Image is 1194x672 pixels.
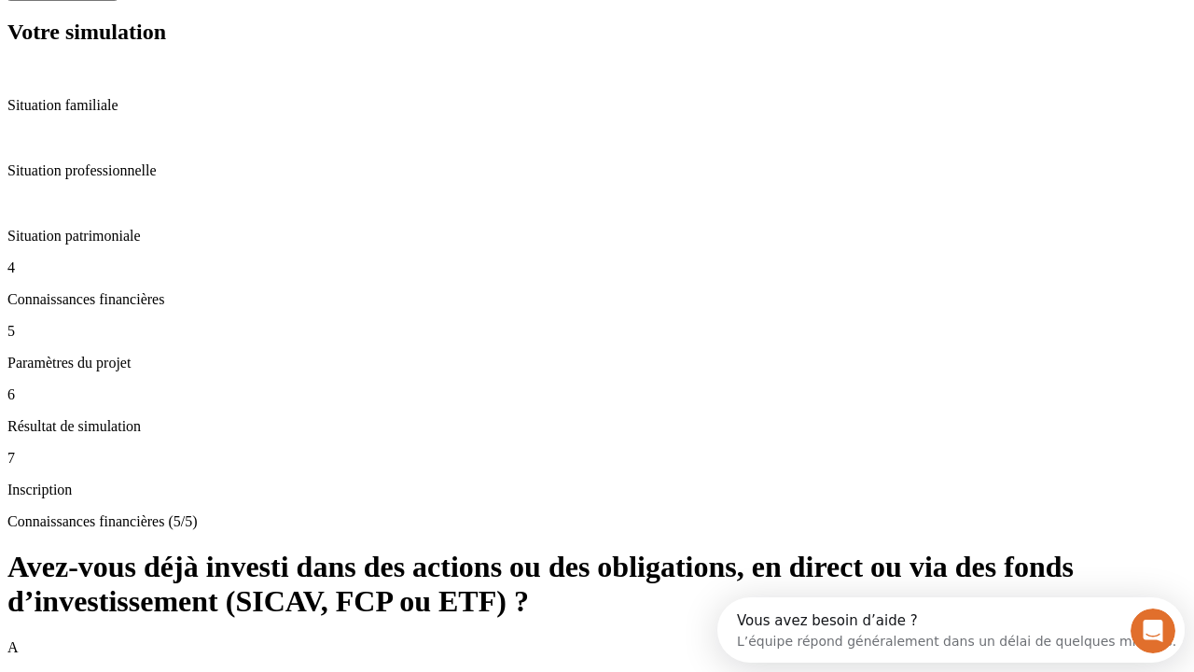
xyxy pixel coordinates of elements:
p: Situation patrimoniale [7,228,1187,245]
p: 5 [7,323,1187,340]
p: Situation familiale [7,97,1187,114]
p: 7 [7,450,1187,467]
p: Résultat de simulation [7,418,1187,435]
p: Situation professionnelle [7,162,1187,179]
p: 6 [7,386,1187,403]
h2: Votre simulation [7,20,1187,45]
iframe: Intercom live chat discovery launcher [717,597,1185,663]
p: Paramètres du projet [7,355,1187,371]
iframe: Intercom live chat [1131,609,1175,653]
h1: Avez-vous déjà investi dans des actions ou des obligations, en direct ou via des fonds d’investis... [7,550,1187,619]
p: Connaissances financières [7,291,1187,308]
div: Vous avez besoin d’aide ? [20,16,459,31]
p: Inscription [7,482,1187,498]
div: L’équipe répond généralement dans un délai de quelques minutes. [20,31,459,50]
div: Ouvrir le Messenger Intercom [7,7,514,59]
p: 4 [7,259,1187,276]
p: Connaissances financières (5/5) [7,513,1187,530]
p: A [7,639,1187,656]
